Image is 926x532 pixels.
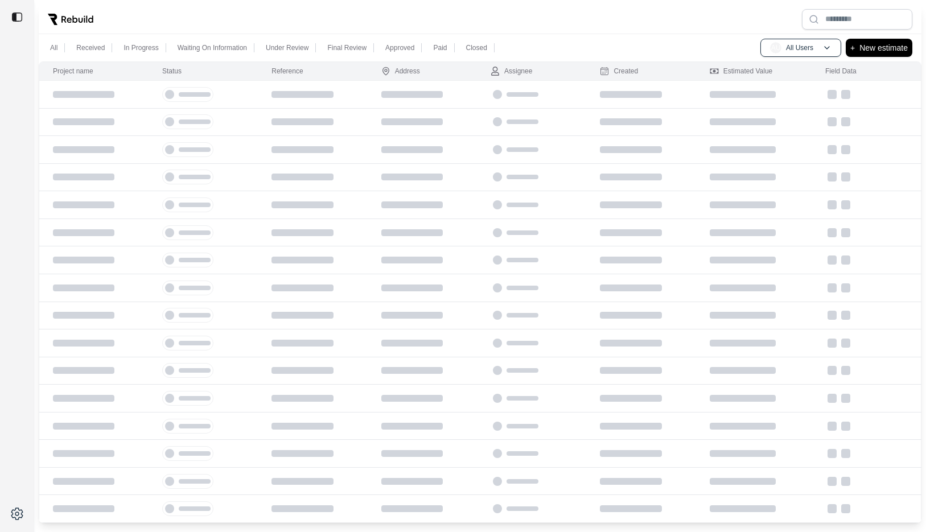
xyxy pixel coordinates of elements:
p: Approved [385,43,414,52]
p: Waiting On Information [178,43,247,52]
p: New estimate [859,41,908,55]
div: Address [381,67,420,76]
p: Received [76,43,105,52]
p: All Users [786,43,813,52]
p: Final Review [327,43,367,52]
img: toggle sidebar [11,11,23,23]
div: Created [600,67,638,76]
p: + [850,41,855,55]
div: Reference [271,67,303,76]
div: Assignee [491,67,532,76]
div: Status [162,67,182,76]
div: Project name [53,67,93,76]
div: Field Data [825,67,857,76]
p: Under Review [266,43,308,52]
span: AU [770,42,781,53]
p: Closed [466,43,487,52]
p: All [50,43,57,52]
div: Estimated Value [710,67,773,76]
button: +New estimate [846,39,912,57]
img: Rebuild [48,14,93,25]
p: In Progress [124,43,158,52]
button: AUAll Users [760,39,841,57]
p: Paid [433,43,447,52]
